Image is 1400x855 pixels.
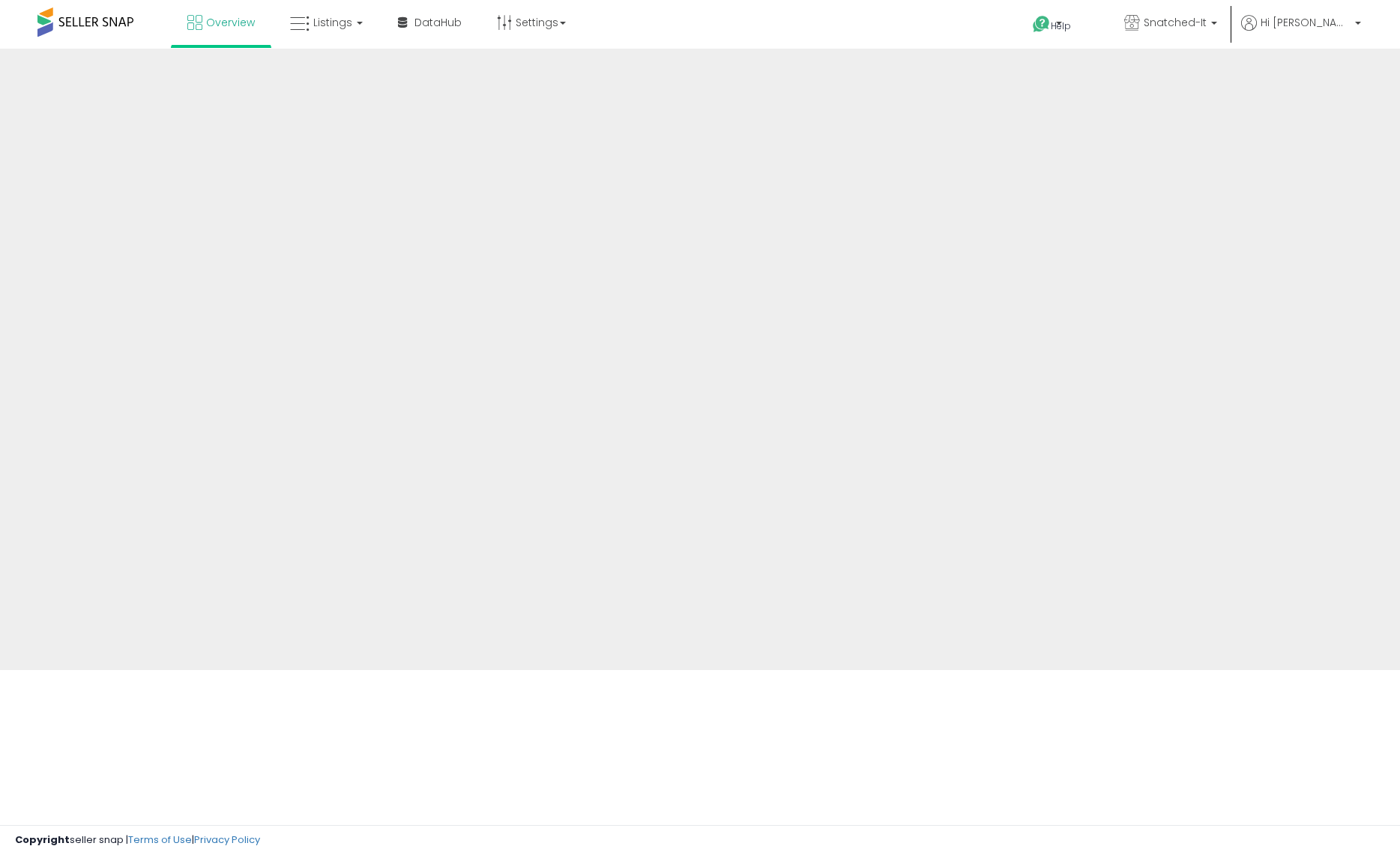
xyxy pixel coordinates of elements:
span: Snatched-It [1144,15,1207,30]
a: Help [1021,4,1100,49]
span: Hi [PERSON_NAME] [1261,15,1351,30]
span: Overview [206,15,255,30]
i: Get Help [1032,15,1051,34]
span: Listings [313,15,352,30]
span: Help [1051,19,1071,32]
span: DataHub [414,15,462,30]
a: Hi [PERSON_NAME] [1241,15,1361,49]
